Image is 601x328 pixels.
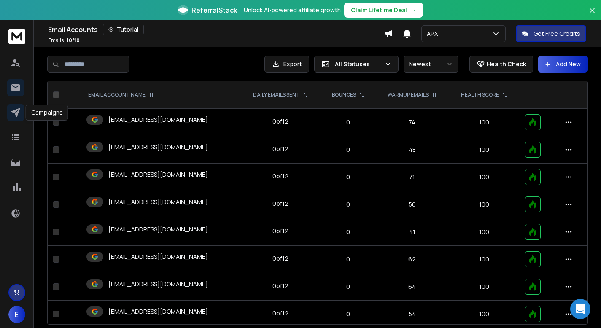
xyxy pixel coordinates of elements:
td: 100 [449,109,520,136]
p: 0 [326,255,370,263]
p: Get Free Credits [534,30,580,38]
span: ReferralStack [191,5,237,15]
td: 100 [449,301,520,328]
td: 100 [449,273,520,301]
button: Add New [538,56,588,73]
p: All Statuses [335,60,381,68]
div: Email Accounts [48,24,384,35]
td: 100 [449,164,520,191]
button: Export [264,56,309,73]
div: 0 of 12 [272,145,288,153]
p: 0 [326,310,370,318]
span: → [410,6,416,14]
p: [EMAIL_ADDRESS][DOMAIN_NAME] [108,280,208,288]
p: 0 [326,200,370,209]
td: 71 [375,164,449,191]
p: APX [427,30,442,38]
p: [EMAIL_ADDRESS][DOMAIN_NAME] [108,143,208,151]
td: 62 [375,246,449,273]
td: 48 [375,136,449,164]
p: WARMUP EMAILS [388,91,429,98]
p: [EMAIL_ADDRESS][DOMAIN_NAME] [108,198,208,206]
p: 0 [326,118,370,126]
div: Open Intercom Messenger [570,299,590,319]
td: 100 [449,136,520,164]
p: 0 [326,282,370,291]
td: 100 [449,191,520,218]
p: [EMAIL_ADDRESS][DOMAIN_NAME] [108,253,208,261]
p: [EMAIL_ADDRESS][DOMAIN_NAME] [108,116,208,124]
p: HEALTH SCORE [461,91,499,98]
td: 50 [375,191,449,218]
p: 0 [326,145,370,154]
td: 100 [449,246,520,273]
div: 0 of 12 [272,227,288,235]
div: 0 of 12 [272,254,288,263]
button: Claim Lifetime Deal→ [344,3,423,18]
p: [EMAIL_ADDRESS][DOMAIN_NAME] [108,170,208,179]
p: Emails : [48,37,80,44]
td: 54 [375,301,449,328]
p: 0 [326,228,370,236]
button: Health Check [469,56,533,73]
button: E [8,306,25,323]
button: Tutorial [103,24,144,35]
td: 64 [375,273,449,301]
div: 0 of 12 [272,282,288,290]
p: [EMAIL_ADDRESS][DOMAIN_NAME] [108,307,208,316]
p: 0 [326,173,370,181]
div: EMAIL ACCOUNT NAME [88,91,154,98]
td: 41 [375,218,449,246]
p: Unlock AI-powered affiliate growth [244,6,341,14]
span: 10 / 10 [67,37,80,44]
td: 100 [449,218,520,246]
button: Close banner [587,5,598,25]
div: 0 of 12 [272,117,288,126]
div: 0 of 12 [272,199,288,208]
td: 74 [375,109,449,136]
p: [EMAIL_ADDRESS][DOMAIN_NAME] [108,225,208,234]
button: Get Free Credits [516,25,586,42]
div: 0 of 12 [272,172,288,180]
div: 0 of 12 [272,309,288,317]
button: Newest [404,56,458,73]
div: Campaigns [26,105,68,121]
p: DAILY EMAILS SENT [253,91,300,98]
p: Health Check [487,60,526,68]
p: BOUNCES [332,91,356,98]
